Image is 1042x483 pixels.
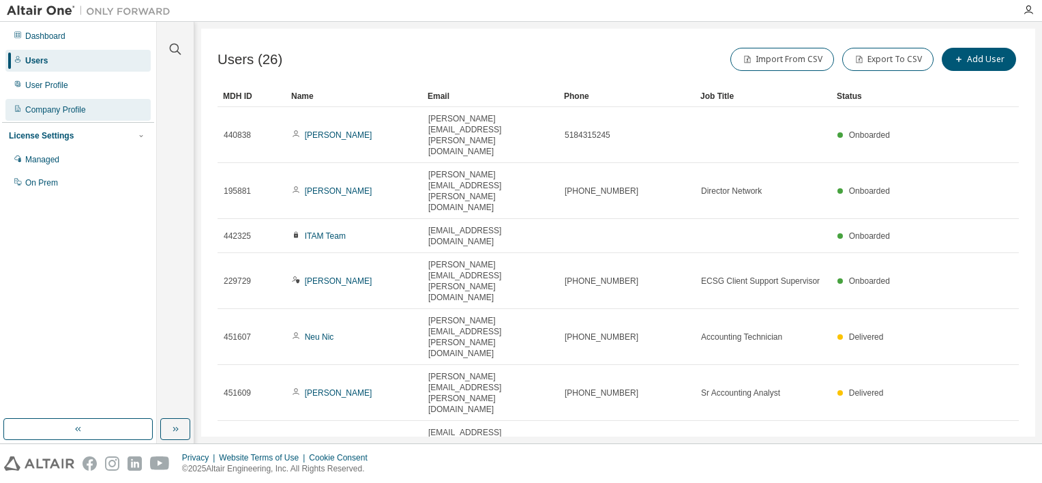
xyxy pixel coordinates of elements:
[701,332,782,342] span: Accounting Technician
[428,259,552,303] span: [PERSON_NAME][EMAIL_ADDRESS][PERSON_NAME][DOMAIN_NAME]
[25,31,65,42] div: Dashboard
[305,332,334,342] a: Neu Nic
[730,48,834,71] button: Import From CSV
[849,231,890,241] span: Onboarded
[25,55,48,66] div: Users
[105,456,119,471] img: instagram.svg
[7,4,177,18] img: Altair One
[128,456,142,471] img: linkedin.svg
[224,130,251,141] span: 440838
[305,186,372,196] a: [PERSON_NAME]
[842,48,934,71] button: Export To CSV
[309,452,375,463] div: Cookie Consent
[849,332,884,342] span: Delivered
[224,231,251,241] span: 442325
[428,113,552,157] span: [PERSON_NAME][EMAIL_ADDRESS][PERSON_NAME][DOMAIN_NAME]
[565,186,638,196] span: [PHONE_NUMBER]
[83,456,97,471] img: facebook.svg
[224,332,251,342] span: 451607
[305,276,372,286] a: [PERSON_NAME]
[701,387,780,398] span: Sr Accounting Analyst
[565,387,638,398] span: [PHONE_NUMBER]
[565,276,638,287] span: [PHONE_NUMBER]
[25,80,68,91] div: User Profile
[428,225,552,247] span: [EMAIL_ADDRESS][DOMAIN_NAME]
[9,130,74,141] div: License Settings
[700,85,826,107] div: Job Title
[25,154,59,165] div: Managed
[849,186,890,196] span: Onboarded
[565,130,610,141] span: 5184315245
[837,85,948,107] div: Status
[849,276,890,286] span: Onboarded
[224,387,251,398] span: 451609
[428,427,552,460] span: [EMAIL_ADDRESS][PERSON_NAME][DOMAIN_NAME]
[25,177,58,188] div: On Prem
[428,85,553,107] div: Email
[223,85,280,107] div: MDH ID
[305,388,372,398] a: [PERSON_NAME]
[701,276,820,287] span: ECSG Client Support Supervisor
[291,85,417,107] div: Name
[150,456,170,471] img: youtube.svg
[305,130,372,140] a: [PERSON_NAME]
[942,48,1016,71] button: Add User
[428,315,552,359] span: [PERSON_NAME][EMAIL_ADDRESS][PERSON_NAME][DOMAIN_NAME]
[4,456,74,471] img: altair_logo.svg
[564,85,689,107] div: Phone
[182,463,376,475] p: © 2025 Altair Engineering, Inc. All Rights Reserved.
[428,371,552,415] span: [PERSON_NAME][EMAIL_ADDRESS][PERSON_NAME][DOMAIN_NAME]
[565,332,638,342] span: [PHONE_NUMBER]
[701,186,762,196] span: Director Network
[305,231,346,241] a: ITAM Team
[849,130,890,140] span: Onboarded
[25,104,86,115] div: Company Profile
[182,452,219,463] div: Privacy
[224,276,251,287] span: 229729
[218,52,282,68] span: Users (26)
[224,186,251,196] span: 195881
[849,388,884,398] span: Delivered
[219,452,309,463] div: Website Terms of Use
[428,169,552,213] span: [PERSON_NAME][EMAIL_ADDRESS][PERSON_NAME][DOMAIN_NAME]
